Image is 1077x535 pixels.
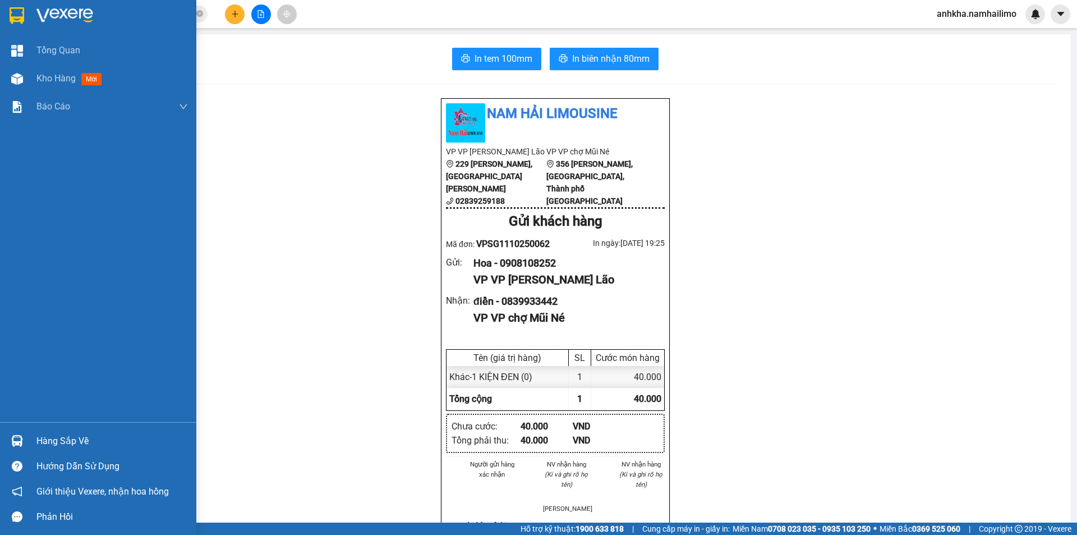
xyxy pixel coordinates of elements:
b: 02839259188 [455,196,505,205]
span: copyright [1015,525,1023,533]
b: 356 [PERSON_NAME], [GEOGRAPHIC_DATA], Thành phố [GEOGRAPHIC_DATA] [546,159,633,205]
li: VP VP chợ Mũi Né [546,145,647,158]
span: | [969,523,970,535]
span: notification [12,486,22,497]
div: 1 [569,366,591,388]
button: aim [277,4,297,24]
button: printerIn biên nhận 80mm [550,48,659,70]
strong: 0369 525 060 [912,524,960,533]
div: Gửi : [446,255,473,269]
span: Hỗ trợ kỹ thuật: [521,523,624,535]
i: (Kí và ghi rõ họ tên) [545,470,588,488]
img: logo-vxr [10,7,24,24]
span: anhkha.namhailimo [928,7,1025,21]
span: environment [446,160,454,168]
div: VND [573,419,625,433]
img: logo.jpg [446,103,485,143]
strong: 1900 633 818 [576,524,624,533]
img: icon-new-feature [1030,9,1041,19]
li: [PERSON_NAME] [543,504,591,514]
span: Miền Nam [733,523,871,535]
img: warehouse-icon [11,435,23,447]
img: dashboard-icon [11,45,23,57]
b: 229 [PERSON_NAME], [GEOGRAPHIC_DATA][PERSON_NAME] [446,159,532,193]
div: Hàng sắp về [36,433,188,450]
div: Tên (giá trị hàng) [449,353,565,363]
span: In tem 100mm [475,52,532,66]
div: SL [572,353,588,363]
li: Nam Hải Limousine [446,103,665,125]
div: điền - 0839933442 [473,294,656,309]
span: aim [283,10,291,18]
span: Tổng cộng [449,394,492,404]
div: Mã đơn: [446,237,555,251]
span: | [632,523,634,535]
span: Khác - 1 KIỆN ĐEN (0) [449,372,532,382]
div: Hướng dẫn sử dụng [36,458,188,475]
span: 40.000 [634,394,661,404]
span: mới [81,73,102,85]
button: file-add [251,4,271,24]
div: Phản hồi [36,509,188,525]
div: 40.000 [521,433,573,447]
span: printer [461,54,470,65]
div: Cước món hàng [594,353,661,363]
div: VP VP chợ Mũi Né [473,309,656,327]
span: close-circle [196,10,203,17]
span: printer [559,54,568,65]
div: VND [573,433,625,447]
span: Giới thiệu Vexere, nhận hoa hồng [36,484,169,499]
span: caret-down [1056,9,1066,19]
span: plus [231,10,239,18]
strong: 0708 023 035 - 0935 103 250 [768,524,871,533]
div: Quy định nhận/gửi hàng : [446,520,665,531]
span: down [179,102,188,111]
span: question-circle [12,461,22,472]
li: Người gửi hàng xác nhận [468,459,516,479]
div: Gửi khách hàng [446,211,665,232]
div: 40.000 [521,419,573,433]
span: Báo cáo [36,99,70,113]
li: NV nhận hàng [617,459,665,469]
span: file-add [257,10,265,18]
span: In biên nhận 80mm [572,52,650,66]
div: VP VP [PERSON_NAME] Lão [473,271,656,289]
span: Kho hàng [36,73,76,84]
span: close-circle [196,9,203,20]
button: caret-down [1051,4,1070,24]
img: solution-icon [11,101,23,113]
span: ⚪️ [873,527,877,531]
button: plus [225,4,245,24]
span: message [12,511,22,522]
span: environment [546,160,554,168]
button: printerIn tem 100mm [452,48,541,70]
div: Hoa - 0908108252 [473,255,656,271]
div: Nhận : [446,294,473,308]
span: VPSG1110250062 [476,239,550,249]
span: 1 [577,394,582,404]
span: phone [446,197,454,205]
img: warehouse-icon [11,73,23,85]
li: NV nhận hàng [543,459,591,469]
div: In ngày: [DATE] 19:25 [555,237,665,249]
span: Tổng Quan [36,43,80,57]
span: Miền Bắc [880,523,960,535]
div: 40.000 [591,366,664,388]
span: Cung cấp máy in - giấy in: [642,523,730,535]
div: Chưa cước : [452,419,521,433]
i: (Kí và ghi rõ họ tên) [619,470,662,488]
div: Tổng phải thu : [452,433,521,447]
li: VP VP [PERSON_NAME] Lão [446,145,546,158]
